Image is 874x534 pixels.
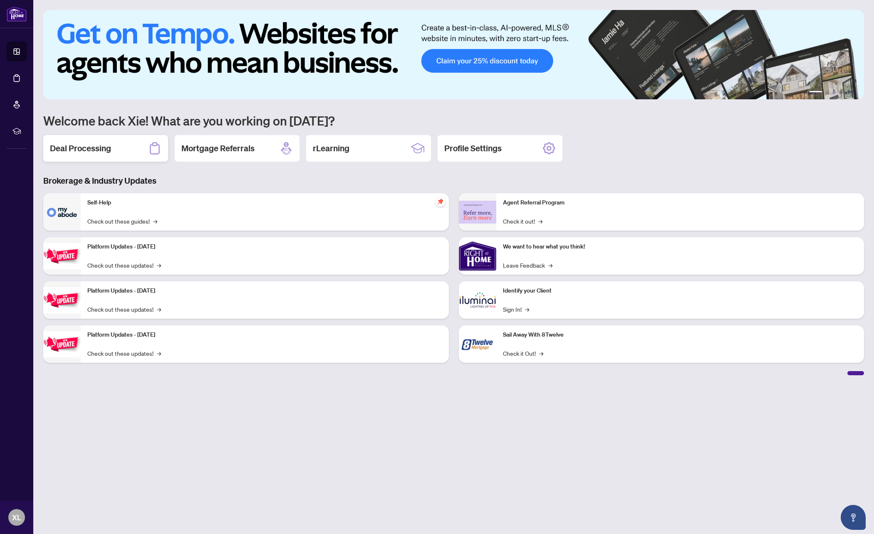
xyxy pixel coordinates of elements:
[459,281,496,319] img: Identify your Client
[832,91,836,94] button: 3
[50,143,111,154] h2: Deal Processing
[12,512,21,523] span: XL
[87,217,157,226] a: Check out these guides!→
[503,349,543,358] a: Check it Out!→
[503,242,858,251] p: We want to hear what you think!
[87,349,161,358] a: Check out these updates!→
[43,113,864,128] h1: Welcome back Xie! What are you working on [DATE]?
[503,305,529,314] a: Sign In!→
[153,217,157,226] span: →
[87,198,442,207] p: Self-Help
[503,217,542,226] a: Check it out!→
[313,143,349,154] h2: rLearning
[503,261,552,270] a: Leave Feedback→
[181,143,255,154] h2: Mortgage Referrals
[43,193,81,231] img: Self-Help
[157,261,161,270] span: →
[503,198,858,207] p: Agent Referral Program
[43,243,81,269] img: Platform Updates - July 21, 2025
[841,505,866,530] button: Open asap
[157,349,161,358] span: →
[459,325,496,363] img: Sail Away With 8Twelve
[436,197,446,207] span: pushpin
[444,143,502,154] h2: Profile Settings
[87,330,442,340] p: Platform Updates - [DATE]
[43,287,81,313] img: Platform Updates - July 8, 2025
[157,305,161,314] span: →
[43,175,864,187] h3: Brokerage & Industry Updates
[852,91,856,94] button: 6
[839,91,842,94] button: 4
[87,242,442,251] p: Platform Updates - [DATE]
[87,286,442,295] p: Platform Updates - [DATE]
[809,91,822,94] button: 1
[87,305,161,314] a: Check out these updates!→
[539,349,543,358] span: →
[846,91,849,94] button: 5
[538,217,542,226] span: →
[87,261,161,270] a: Check out these updates!→
[43,10,864,99] img: Slide 0
[503,286,858,295] p: Identify your Client
[503,330,858,340] p: Sail Away With 8Twelve
[548,261,552,270] span: →
[43,331,81,357] img: Platform Updates - June 23, 2025
[826,91,829,94] button: 2
[459,237,496,275] img: We want to hear what you think!
[7,6,27,22] img: logo
[525,305,529,314] span: →
[459,201,496,224] img: Agent Referral Program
